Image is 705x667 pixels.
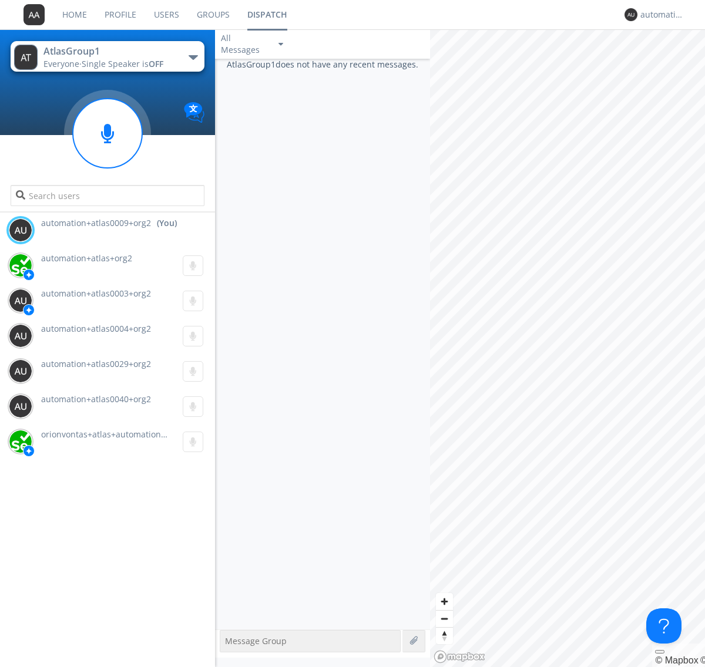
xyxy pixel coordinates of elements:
[436,628,453,644] span: Reset bearing to north
[157,217,177,229] div: (You)
[43,45,176,58] div: AtlasGroup1
[278,43,283,46] img: caret-down-sm.svg
[221,32,268,56] div: All Messages
[655,650,664,653] button: Toggle attribution
[9,289,32,312] img: 373638.png
[184,102,204,123] img: Translation enabled
[9,430,32,453] img: 29d36aed6fa347d5a1537e7736e6aa13
[149,58,163,69] span: OFF
[41,358,151,369] span: automation+atlas0029+org2
[625,8,637,21] img: 373638.png
[41,288,151,299] span: automation+atlas0003+org2
[11,185,204,206] input: Search users
[41,393,151,405] span: automation+atlas0040+org2
[436,610,453,627] button: Zoom out
[14,45,38,70] img: 373638.png
[43,58,176,70] div: Everyone ·
[11,41,204,72] button: AtlasGroup1Everyone·Single Speaker isOFF
[41,217,151,229] span: automation+atlas0009+org2
[436,593,453,610] button: Zoom in
[9,359,32,383] img: 373638.png
[436,627,453,644] button: Reset bearing to north
[646,608,681,644] iframe: Toggle Customer Support
[41,429,183,440] span: orionvontas+atlas+automation+org2
[41,252,132,264] span: automation+atlas+org2
[640,9,684,21] div: automation+atlas0009+org2
[82,58,163,69] span: Single Speaker is
[41,323,151,334] span: automation+atlas0004+org2
[215,59,430,629] div: AtlasGroup1 does not have any recent messages.
[9,218,32,242] img: 373638.png
[9,254,32,277] img: 416df68e558d44378204aed28a8ce244
[434,650,485,663] a: Mapbox logo
[655,655,698,665] a: Mapbox
[9,324,32,348] img: 373638.png
[9,395,32,418] img: 373638.png
[23,4,45,25] img: 373638.png
[436,611,453,627] span: Zoom out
